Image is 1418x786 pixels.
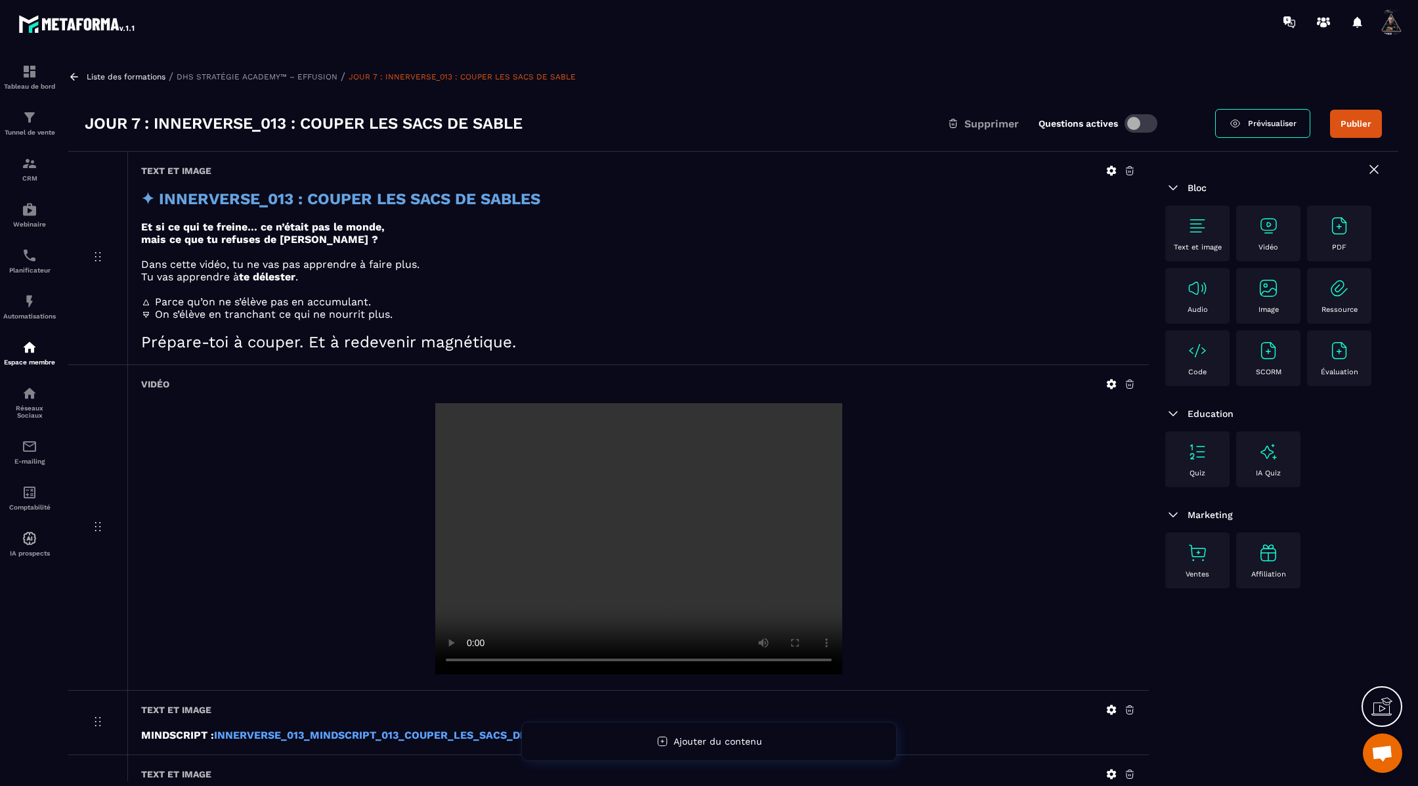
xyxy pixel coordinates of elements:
[1248,119,1297,128] span: Prévisualiser
[22,294,37,309] img: automations
[3,238,56,284] a: schedulerschedulerPlanificateur
[1256,469,1281,477] p: IA Quiz
[22,110,37,125] img: formation
[1188,305,1208,314] p: Audio
[3,221,56,228] p: Webinaire
[1165,507,1181,523] img: arrow-down
[3,429,56,475] a: emailemailE-mailing
[1187,441,1208,462] img: text-image no-wra
[349,72,576,81] a: JOUR 7 : INNERVERSE_013 : COUPER LES SACS DE SABLE
[1258,215,1279,236] img: text-image no-wra
[1258,243,1278,251] p: Vidéo
[1258,542,1279,563] img: text-image
[141,333,1136,351] h2: Prépare-toi à couper. Et à redevenir magnétique.
[3,475,56,521] a: accountantaccountantComptabilité
[22,202,37,217] img: automations
[3,192,56,238] a: automationsautomationsWebinaire
[1187,215,1208,236] img: text-image no-wra
[18,12,137,35] img: logo
[1330,110,1382,138] button: Publier
[1187,278,1208,299] img: text-image no-wra
[141,165,211,176] h6: Text et image
[22,439,37,454] img: email
[3,458,56,465] p: E-mailing
[1039,118,1118,129] label: Questions actives
[1188,408,1234,419] span: Education
[1215,109,1310,138] a: Prévisualiser
[22,64,37,79] img: formation
[1258,340,1279,361] img: text-image no-wra
[141,271,1136,283] p: Tu vas apprendre à .
[141,190,540,208] strong: ✦ INNERVERSE_013 : COUPER LES SACS DE SABLES
[1321,305,1358,314] p: Ressource
[141,221,385,233] strong: Et si ce qui te freine… ce n’était pas le monde,
[1187,340,1208,361] img: text-image no-wra
[1251,570,1286,579] p: Affiliation
[141,379,169,389] h6: Vidéo
[3,550,56,557] p: IA prospects
[1329,340,1350,361] img: text-image no-wra
[1363,733,1402,773] a: Ouvrir le chat
[214,729,567,741] a: INNERVERSE_013_MINDSCRIPT_013_COUPER_LES_SACS_DE_SABLE
[3,330,56,376] a: automationsautomationsEspace membre
[1188,368,1207,376] p: Code
[3,83,56,90] p: Tableau de bord
[1165,406,1181,422] img: arrow-down
[177,72,337,81] a: DHS STRATÉGIE ACADEMY™ – EFFUSION
[141,308,1136,320] p: 🜃 On s’élève en tranchant ce qui ne nourrit plus.
[22,248,37,263] img: scheduler
[141,295,1136,308] p: 🜂 Parce qu’on ne s’élève pas en accumulant.
[1258,441,1279,462] img: text-image
[1258,278,1279,299] img: text-image no-wra
[3,504,56,511] p: Comptabilité
[141,705,211,715] h6: Text et image
[3,146,56,192] a: formationformationCRM
[141,729,214,741] strong: MINDSCRIPT :
[1165,180,1181,196] img: arrow-down
[3,376,56,429] a: social-networksocial-networkRéseaux Sociaux
[3,359,56,366] p: Espace membre
[341,70,345,83] span: /
[87,72,165,81] a: Liste des formations
[3,100,56,146] a: formationformationTunnel de vente
[3,175,56,182] p: CRM
[1321,368,1358,376] p: Évaluation
[964,118,1019,130] span: Supprimer
[1329,278,1350,299] img: text-image no-wra
[1258,305,1279,314] p: Image
[1256,368,1281,376] p: SCORM
[1186,570,1209,579] p: Ventes
[22,385,37,401] img: social-network
[22,156,37,171] img: formation
[85,113,523,134] h3: JOUR 7 : INNERVERSE_013 : COUPER LES SACS DE SABLE
[169,70,173,83] span: /
[141,233,378,246] strong: mais ce que tu refuses de [PERSON_NAME] ?
[3,284,56,330] a: automationsautomationsAutomatisations
[1188,510,1233,520] span: Marketing
[1190,469,1205,477] p: Quiz
[22,485,37,500] img: accountant
[1332,243,1346,251] p: PDF
[3,267,56,274] p: Planificateur
[3,313,56,320] p: Automatisations
[1188,183,1207,193] span: Bloc
[1329,215,1350,236] img: text-image no-wra
[3,54,56,100] a: formationformationTableau de bord
[1187,542,1208,563] img: text-image no-wra
[239,271,295,283] strong: te délester
[674,736,762,747] span: Ajouter du contenu
[141,769,211,779] h6: Text et image
[3,404,56,419] p: Réseaux Sociaux
[141,258,1136,271] p: Dans cette vidéo, tu ne vas pas apprendre à faire plus.
[3,129,56,136] p: Tunnel de vente
[22,531,37,546] img: automations
[1174,243,1222,251] p: Text et image
[22,339,37,355] img: automations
